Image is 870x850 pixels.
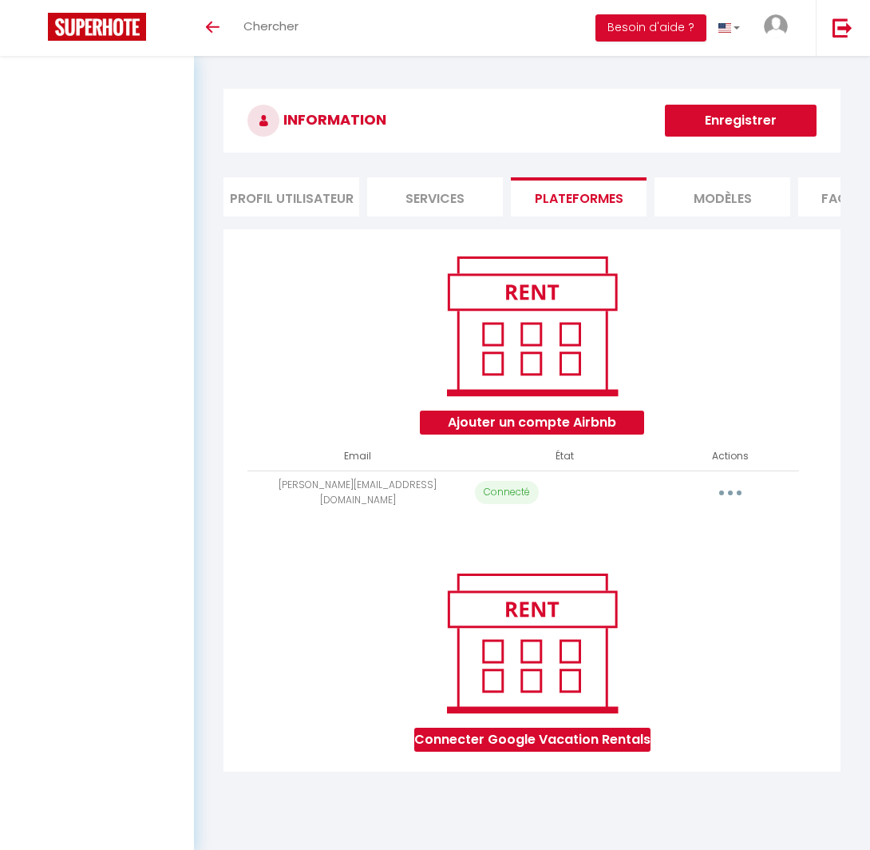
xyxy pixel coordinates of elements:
[367,177,503,216] li: Services
[430,249,634,403] img: rent.png
[243,18,299,34] span: Chercher
[595,14,706,42] button: Besoin d'aide ?
[247,471,469,514] td: [PERSON_NAME][EMAIL_ADDRESS][DOMAIN_NAME]
[665,105,817,137] button: Enregistrer
[511,177,647,216] li: Plateformes
[654,177,790,216] li: MODÈLES
[223,177,359,216] li: Profil Utilisateur
[475,481,539,504] p: Connecté
[764,14,788,38] img: ...
[832,18,852,38] img: logout
[223,89,840,153] h3: INFORMATION
[469,443,662,471] th: État
[420,411,644,435] button: Ajouter un compte Airbnb
[430,566,634,720] img: rent.png
[48,13,146,41] img: Super Booking
[247,443,469,471] th: Email
[662,443,800,471] th: Actions
[414,728,651,752] button: Connecter Google Vacation Rentals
